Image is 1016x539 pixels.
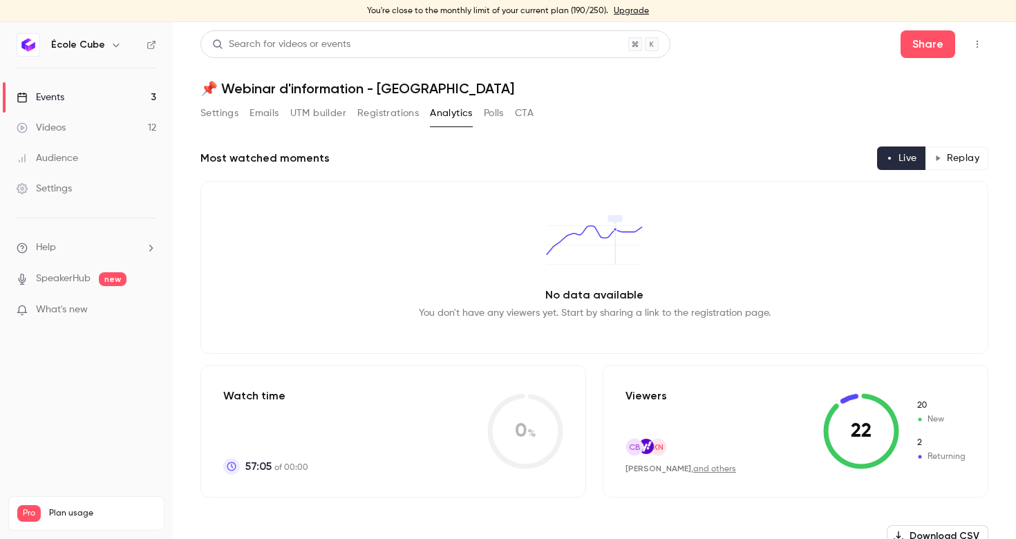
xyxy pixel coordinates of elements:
button: UTM builder [290,102,346,124]
button: Settings [200,102,238,124]
div: Videos [17,121,66,135]
span: new [99,272,126,286]
button: Share [901,30,955,58]
span: What's new [36,303,88,317]
span: Plan usage [49,508,156,519]
a: SpeakerHub [36,272,91,286]
span: KN [653,441,664,453]
p: No data available [545,287,643,303]
button: Analytics [430,102,473,124]
button: Live [877,146,926,170]
button: Polls [484,102,504,124]
p: of 00:00 [245,458,308,475]
iframe: Noticeable Trigger [140,304,156,316]
button: CTA [515,102,534,124]
a: and others [693,465,736,473]
span: [PERSON_NAME] [625,464,691,473]
span: New [916,413,966,426]
div: Audience [17,151,78,165]
div: Search for videos or events [212,37,350,52]
div: Events [17,91,64,104]
div: Settings [17,182,72,196]
button: Registrations [357,102,419,124]
a: Upgrade [614,6,649,17]
h1: 📌 Webinar d'information - [GEOGRAPHIC_DATA] [200,80,988,97]
span: Returning [916,451,966,463]
img: École Cube [17,34,39,56]
p: Viewers [625,388,667,404]
button: Emails [250,102,279,124]
img: yahoo.fr [639,439,654,454]
h2: Most watched moments [200,150,330,167]
span: Returning [916,437,966,449]
button: Replay [925,146,988,170]
span: 57:05 [245,458,272,475]
span: Pro [17,505,41,522]
p: You don't have any viewers yet. Start by sharing a link to the registration page. [419,306,771,320]
h6: École Cube [51,38,105,52]
span: Help [36,240,56,255]
span: CB [629,441,641,453]
p: Watch time [223,388,308,404]
li: help-dropdown-opener [17,240,156,255]
span: New [916,399,966,412]
div: , [625,463,736,475]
